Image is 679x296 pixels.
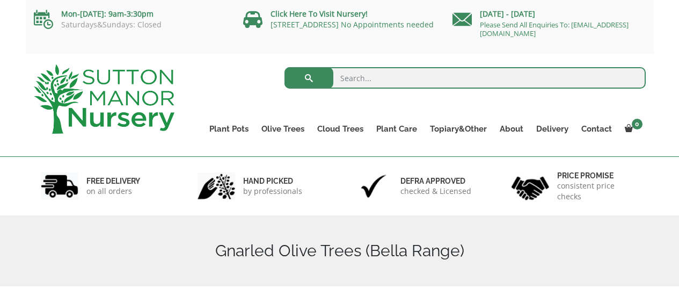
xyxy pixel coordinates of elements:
a: Please Send All Enquiries To: [EMAIL_ADDRESS][DOMAIN_NAME] [480,20,629,38]
a: Plant Pots [203,121,255,136]
input: Search... [284,67,646,89]
a: Topiary&Other [424,121,493,136]
h6: hand picked [243,176,302,186]
h6: Price promise [557,171,639,181]
p: checked & Licensed [400,186,471,197]
img: 3.jpg [355,172,392,200]
a: Olive Trees [255,121,311,136]
p: by professionals [243,186,302,197]
p: consistent price checks [557,181,639,202]
h6: FREE DELIVERY [86,176,140,186]
a: [STREET_ADDRESS] No Appointments needed [271,19,434,30]
h1: Gnarled Olive Trees (Bella Range) [34,241,646,261]
img: logo [34,64,174,134]
a: Delivery [530,121,575,136]
a: Plant Care [370,121,424,136]
a: Contact [575,121,618,136]
img: 4.jpg [512,170,549,203]
p: on all orders [86,186,140,197]
span: 0 [632,119,643,129]
img: 2.jpg [198,172,235,200]
h6: Defra approved [400,176,471,186]
a: Click Here To Visit Nursery! [271,9,368,19]
p: Mon-[DATE]: 9am-3:30pm [34,8,227,20]
a: 0 [618,121,646,136]
p: Saturdays&Sundays: Closed [34,20,227,29]
img: 1.jpg [41,172,78,200]
a: About [493,121,530,136]
a: Cloud Trees [311,121,370,136]
p: [DATE] - [DATE] [452,8,646,20]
